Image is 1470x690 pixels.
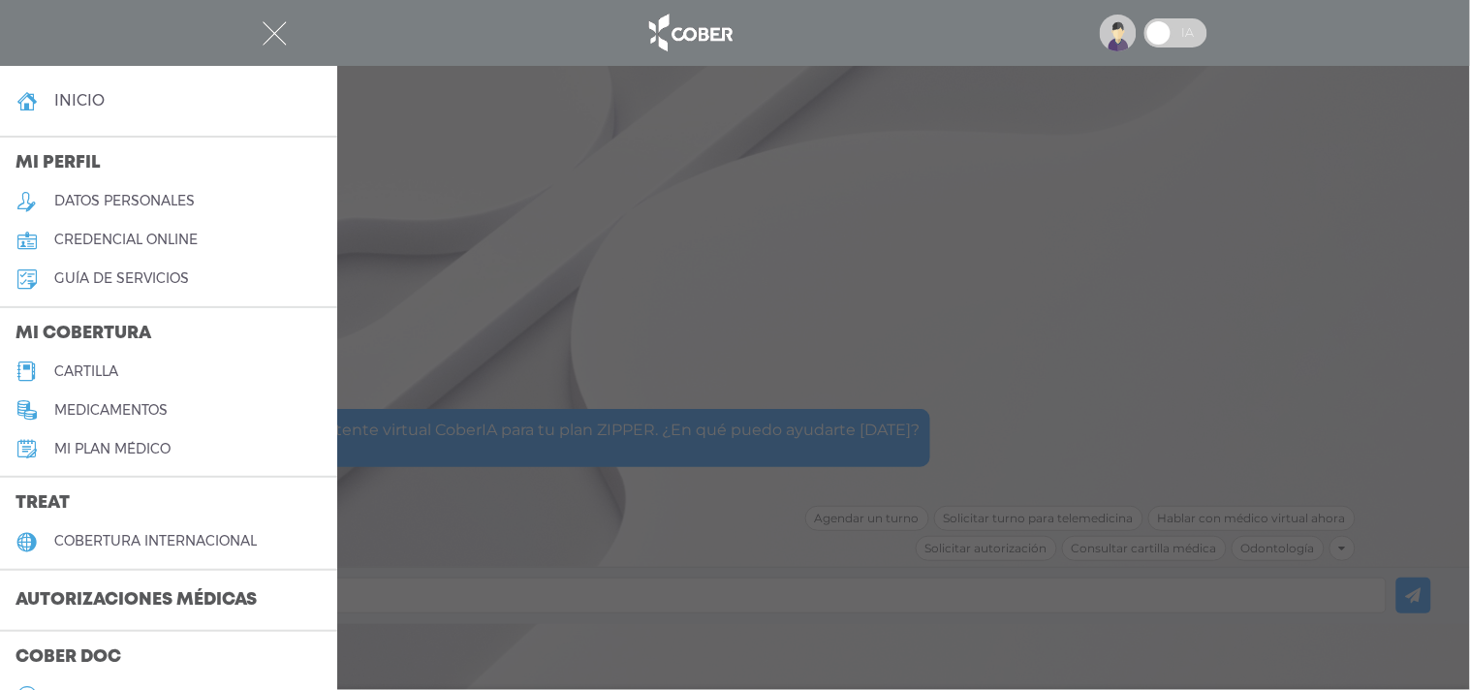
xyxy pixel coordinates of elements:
[1100,15,1137,51] img: profile-placeholder.svg
[54,363,118,380] h5: cartilla
[54,193,195,209] h5: datos personales
[54,533,257,549] h5: cobertura internacional
[54,402,168,419] h5: medicamentos
[54,91,105,110] h4: inicio
[54,441,171,457] h5: Mi plan médico
[263,21,287,46] img: Cober_menu-close-white.svg
[54,270,189,287] h5: guía de servicios
[54,232,198,248] h5: credencial online
[639,10,740,56] img: logo_cober_home-white.png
